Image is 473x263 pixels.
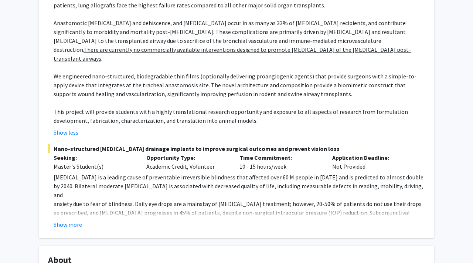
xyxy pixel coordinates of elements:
p: Opportunity Type: [146,153,228,162]
div: Not Provided [327,153,419,171]
p: This project will provide students with a highly translational research opportunity and exposure ... [54,107,425,125]
p: We engineered nano-structured, biodegradable thin films (optionally delivering proangiogenic agen... [54,72,425,98]
button: Show less [54,128,78,137]
p: Application Deadline: [332,153,414,162]
p: Time Commitment: [239,153,321,162]
div: Academic Credit, Volunteer [141,153,234,171]
button: Show more [54,220,82,229]
u: There are currently no commercially available interventions designed to promote [MEDICAL_DATA] of... [54,46,411,62]
p: Anastomotic [MEDICAL_DATA] and dehiscence, and [MEDICAL_DATA] occur in as many as 33% of [MEDICAL... [54,18,425,63]
p: anxiety due to fear of blindness. Daily eye drops are a mainstay of [MEDICAL_DATA] treatment; how... [54,199,425,235]
iframe: Chat [6,230,31,257]
p: [MEDICAL_DATA] is a leading cause of preventable irreversible blindness that affected over 60 M p... [54,173,425,199]
p: Seeking: [54,153,135,162]
div: Master's Student(s) [54,162,135,171]
span: Nano-structured [MEDICAL_DATA] drainage implants to improve surgical outcomes and prevent vision ... [48,144,425,153]
div: 10 - 15 hours/week [234,153,327,171]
